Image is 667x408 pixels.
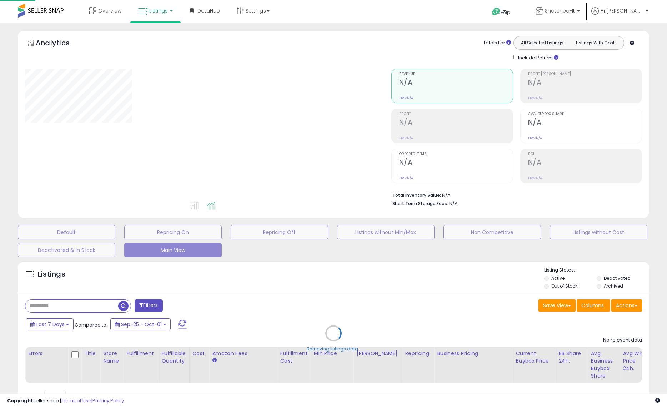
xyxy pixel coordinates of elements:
button: Repricing On [124,225,222,239]
span: Listings [149,7,168,14]
span: Snatched-It [545,7,575,14]
span: Profit [PERSON_NAME] [528,72,642,76]
div: seller snap | | [7,398,124,404]
h2: N/A [528,118,642,128]
div: Retrieving listings data.. [307,346,360,352]
button: Listings With Cost [568,38,622,48]
button: Main View [124,243,222,257]
div: Include Returns [508,53,567,61]
button: Repricing Off [231,225,328,239]
span: N/A [449,200,458,207]
h5: Analytics [36,38,84,50]
span: ROI [528,152,642,156]
span: Avg. Buybox Share [528,112,642,116]
button: All Selected Listings [516,38,569,48]
a: Help [486,2,524,23]
h2: N/A [399,158,513,168]
strong: Copyright [7,397,33,404]
span: DataHub [197,7,220,14]
small: Prev: N/A [528,96,542,100]
span: Profit [399,112,513,116]
span: Overview [98,7,121,14]
b: Total Inventory Value: [392,192,441,198]
span: Hi [PERSON_NAME] [601,7,643,14]
span: Ordered Items [399,152,513,156]
b: Short Term Storage Fees: [392,200,448,207]
a: Hi [PERSON_NAME] [591,7,648,23]
button: Non Competitive [443,225,541,239]
small: Prev: N/A [399,136,413,140]
span: Help [501,9,510,15]
small: Prev: N/A [528,176,542,180]
li: N/A [392,190,637,199]
button: Deactivated & In Stock [18,243,115,257]
small: Prev: N/A [399,176,413,180]
button: Default [18,225,115,239]
small: Prev: N/A [528,136,542,140]
h2: N/A [528,158,642,168]
div: Totals For [483,40,511,46]
span: Revenue [399,72,513,76]
button: Listings without Cost [550,225,647,239]
i: Get Help [492,7,501,16]
h2: N/A [399,78,513,88]
h2: N/A [528,78,642,88]
h2: N/A [399,118,513,128]
small: Prev: N/A [399,96,413,100]
button: Listings without Min/Max [337,225,435,239]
